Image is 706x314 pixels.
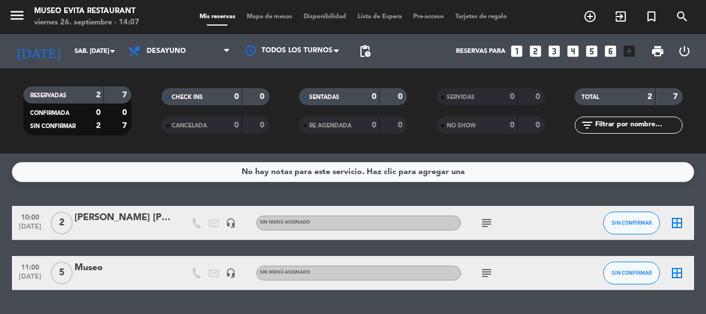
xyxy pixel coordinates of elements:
i: exit_to_app [614,10,628,23]
i: arrow_drop_down [106,44,119,58]
i: subject [480,266,493,280]
strong: 0 [96,109,101,117]
i: filter_list [580,118,594,132]
span: Desayuno [147,47,186,55]
strong: 0 [122,109,129,117]
strong: 0 [260,121,267,129]
span: RE AGENDADA [309,123,351,129]
span: pending_actions [358,44,372,58]
i: search [675,10,689,23]
button: SIN CONFIRMAR [603,212,660,234]
span: Disponibilidad [298,14,352,20]
strong: 7 [673,93,680,101]
span: RESERVADAS [30,93,67,98]
i: headset_mic [226,268,236,278]
span: SERVIDAS [447,94,475,100]
input: Filtrar por nombre... [594,119,682,131]
i: headset_mic [226,218,236,228]
strong: 0 [372,121,376,129]
div: LOG OUT [671,34,698,68]
span: Sin menú asignado [260,270,310,275]
strong: 2 [96,91,101,99]
span: 11:00 [16,260,44,273]
span: Pre-acceso [408,14,450,20]
strong: 0 [398,93,405,101]
i: turned_in_not [645,10,658,23]
i: subject [480,216,493,230]
strong: 0 [535,93,542,101]
span: NO SHOW [447,123,476,129]
span: Sin menú asignado [260,220,310,225]
i: looks_3 [547,44,562,59]
i: looks_6 [603,44,618,59]
div: No hay notas para este servicio. Haz clic para agregar una [242,166,465,179]
span: [DATE] [16,223,44,236]
i: looks_two [528,44,543,59]
strong: 7 [122,122,129,130]
span: Lista de Espera [352,14,408,20]
strong: 0 [234,93,239,101]
span: CONFIRMADA [30,110,69,116]
span: 5 [51,262,73,284]
span: SENTADAS [309,94,339,100]
strong: 0 [510,93,514,101]
div: viernes 26. septiembre - 14:07 [34,17,139,28]
div: [PERSON_NAME] [PERSON_NAME] [74,210,171,225]
i: looks_4 [566,44,580,59]
div: Museo [74,261,171,275]
strong: 0 [398,121,405,129]
span: TOTAL [582,94,599,100]
strong: 0 [510,121,514,129]
strong: 2 [96,122,101,130]
span: SIN CONFIRMAR [30,123,76,129]
i: menu [9,7,26,24]
span: CANCELADA [172,123,207,129]
span: Mapa de mesas [241,14,298,20]
strong: 7 [122,91,129,99]
strong: 0 [535,121,542,129]
span: CHECK INS [172,94,203,100]
strong: 0 [234,121,239,129]
span: SIN CONFIRMAR [612,220,652,226]
span: Reservas para [456,48,505,55]
i: power_settings_new [678,44,691,58]
i: looks_one [509,44,524,59]
strong: 2 [647,93,652,101]
strong: 0 [260,93,267,101]
span: [DATE] [16,273,44,286]
i: add_box [622,44,637,59]
span: SIN CONFIRMAR [612,270,652,276]
button: menu [9,7,26,28]
span: 10:00 [16,210,44,223]
button: SIN CONFIRMAR [603,262,660,284]
i: looks_5 [584,44,599,59]
i: border_all [670,266,684,280]
span: Mis reservas [194,14,241,20]
i: [DATE] [9,39,69,64]
span: 2 [51,212,73,234]
i: border_all [670,216,684,230]
i: add_circle_outline [583,10,597,23]
div: Museo Evita Restaurant [34,6,139,17]
span: Tarjetas de regalo [450,14,513,20]
span: print [651,44,665,58]
strong: 0 [372,93,376,101]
